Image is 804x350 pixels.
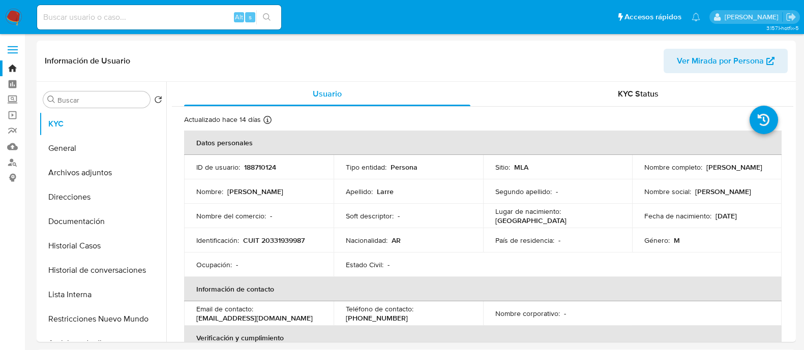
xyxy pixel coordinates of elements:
p: Ocupación : [196,260,232,269]
button: Direcciones [39,185,166,209]
th: Datos personales [184,131,782,155]
p: MLA [514,163,528,172]
p: Nombre : [196,187,223,196]
p: Nombre social : [644,187,691,196]
span: Ver Mirada por Persona [677,49,764,73]
p: Estado Civil : [346,260,383,269]
h1: Información de Usuario [45,56,130,66]
a: Notificaciones [692,13,700,21]
p: [PERSON_NAME] [695,187,751,196]
button: Ver Mirada por Persona [664,49,788,73]
p: [PHONE_NUMBER] [346,313,408,323]
p: País de residencia : [495,236,554,245]
span: KYC Status [618,88,659,100]
p: AR [392,236,401,245]
p: Apellido : [346,187,373,196]
p: Teléfono de contacto : [346,304,413,313]
p: Soft descriptor : [346,211,394,220]
button: Archivos adjuntos [39,161,166,185]
p: - [558,236,560,245]
p: Identificación : [196,236,239,245]
span: Usuario [313,88,342,100]
th: Verificación y cumplimiento [184,326,782,350]
p: [PERSON_NAME] [227,187,283,196]
button: Restricciones Nuevo Mundo [39,307,166,331]
button: Historial de conversaciones [39,258,166,282]
p: Tipo entidad : [346,163,386,172]
p: CUIT 20331939987 [243,236,305,245]
p: Nacionalidad : [346,236,388,245]
p: [EMAIL_ADDRESS][DOMAIN_NAME] [196,313,313,323]
button: search-icon [256,10,277,24]
p: - [398,211,400,220]
p: Nombre corporativo : [495,309,560,318]
th: Información de contacto [184,277,782,301]
p: - [556,187,558,196]
span: Accesos rápidos [624,12,681,22]
p: Nombre completo : [644,163,702,172]
a: Salir [786,12,796,22]
p: Fecha de nacimiento : [644,211,711,220]
input: Buscar usuario o caso... [37,11,281,24]
p: [PERSON_NAME] [706,163,762,172]
p: Segundo apellido : [495,187,552,196]
button: Buscar [47,96,55,104]
p: - [388,260,390,269]
input: Buscar [57,96,146,105]
button: KYC [39,112,166,136]
p: Género : [644,236,670,245]
span: s [249,12,252,22]
p: ID de usuario : [196,163,240,172]
p: Sitio : [495,163,510,172]
button: Historial Casos [39,234,166,258]
button: Documentación [39,209,166,234]
p: Larre [377,187,394,196]
p: milagros.cisterna@mercadolibre.com [725,12,782,22]
p: M [674,236,680,245]
button: Lista Interna [39,282,166,307]
button: Volver al orden por defecto [154,96,162,107]
p: - [236,260,238,269]
p: [GEOGRAPHIC_DATA] [495,216,567,225]
p: 188710124 [244,163,276,172]
p: Lugar de nacimiento : [495,207,561,216]
p: [DATE] [716,211,737,220]
button: General [39,136,166,161]
p: - [270,211,272,220]
p: Email de contacto : [196,304,253,313]
p: Actualizado hace 14 días [184,115,261,124]
span: Alt [235,12,243,22]
p: Nombre del comercio : [196,211,266,220]
p: Persona [391,163,418,172]
p: - [564,309,566,318]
